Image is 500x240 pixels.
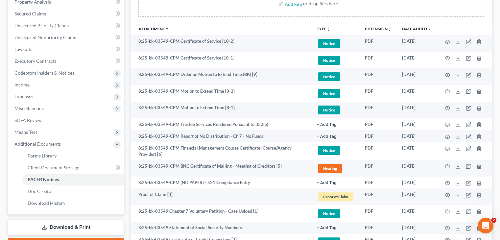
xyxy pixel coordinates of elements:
a: PACER Notices [22,174,124,185]
a: + Add Tag [317,133,354,139]
a: Hearing [317,163,354,174]
span: SOFA Review [14,117,42,123]
td: [DATE] [397,52,437,69]
span: Expenses [14,94,33,99]
td: 8:25-bk-03549-CPM Report of No Distribution - Ch 7 - No Funds [131,130,312,142]
span: Means Test [14,129,37,135]
span: Doc Creator [28,188,53,194]
td: 8:25-bk-03549 Chapter 7 Voluntary Petition - Case Upload [1] [131,205,312,222]
span: Client Document Storage [28,165,79,170]
td: PDF [360,102,397,119]
span: Lawsuits [14,46,32,52]
iframe: Intercom live chat [478,218,493,233]
a: + Add Tag [317,180,354,186]
td: [DATE] [397,160,437,177]
td: PDF [360,118,397,130]
td: 8:25-bk-03549-CPM Certificate of Service [10-2] [131,35,312,52]
td: 8:25-bk-03549 Statement of Social Security Numbers [131,222,312,234]
a: Download & Print [8,220,124,235]
button: + Add Tag [317,134,337,139]
i: unfold_more [165,27,169,31]
td: 8:25-bk-03549-CPM Trustee Services Rendered Pursuant to 330(e) [131,118,312,130]
a: Client Document Storage [22,162,124,174]
span: Proof of Claim [318,192,353,201]
span: Additional Documents [14,141,61,147]
td: 8:25-bk-03549-CPM Motion to Extend Time [8-2] [131,85,312,102]
a: Secured Claims [9,8,124,20]
span: Download History [28,200,65,206]
a: SOFA Review [9,114,124,126]
span: Notice [318,146,340,155]
span: Notice [318,72,340,81]
td: 8:25-bk-03549-CPM BNC Certificate of Mailing - Meeting of Creditors [5] [131,160,312,177]
td: [DATE] [397,142,437,160]
td: PDF [360,177,397,188]
td: 8:25-bk-03549-CPM Order on Motion to Extend Time (BK) [9] [131,68,312,85]
td: [DATE] [397,68,437,85]
td: PDF [360,205,397,222]
a: Notice [317,71,354,82]
span: Hearing [318,164,342,173]
td: 8:25-bk-03549-CPM Financial Management Course Certificate (Course/Agency Provider) [6] [131,142,312,160]
a: Download History [22,197,124,209]
span: Secured Claims [14,11,46,16]
td: [DATE] [397,118,437,130]
a: Unsecured Nonpriority Claims [9,32,124,43]
a: Notice [317,145,354,156]
i: unfold_more [388,27,392,31]
td: Proof of Claim [4] [131,188,312,205]
td: 8:25-bk-03549-CPM Certificate of Service [10-1] [131,52,312,69]
span: Executory Contracts [14,58,57,64]
td: 8:25-bk-03549-CPM (NO PAPER) - 521 Compliance Entry [131,177,312,188]
i: expand_more [428,27,432,31]
a: Date Added expand_more [402,26,432,31]
td: PDF [360,52,397,69]
td: [DATE] [397,177,437,188]
a: Executory Contracts [9,55,124,67]
span: Forms Library [28,153,57,158]
span: Miscellaneous [14,106,44,111]
a: Proof of Claim [317,191,354,202]
span: Notice [318,106,340,114]
td: PDF [360,68,397,85]
span: PACER Notices [28,177,59,182]
a: Notice [317,55,354,66]
a: Doc Creator [22,185,124,197]
td: PDF [360,85,397,102]
td: PDF [360,160,397,177]
div: or drop files here [303,0,338,7]
a: + Add Tag [317,121,354,128]
button: + Add Tag [317,226,337,230]
button: + Add Tag [317,123,337,127]
span: Codebtors Insiders & Notices [14,70,74,76]
td: [DATE] [397,85,437,102]
td: [DATE] [397,222,437,234]
td: [DATE] [397,205,437,222]
td: PDF [360,188,397,205]
td: PDF [360,222,397,234]
i: unfold_more [326,27,330,31]
td: PDF [360,35,397,52]
span: Notice [318,209,340,218]
span: Income [14,82,30,87]
td: 8:25-bk-03549-CPM Motion to Extend Time [8-1] [131,102,312,119]
span: Unsecured Nonpriority Claims [14,35,77,40]
a: + Add Tag [317,225,354,231]
span: Notice [318,56,340,65]
a: Unsecured Priority Claims [9,20,124,32]
button: + Add Tag [317,181,337,185]
a: Notice [317,38,354,49]
button: TYPEunfold_more [317,27,330,31]
span: 2 [491,218,496,223]
span: Notice [318,89,340,98]
a: Lawsuits [9,43,124,55]
span: Unsecured Priority Claims [14,23,69,28]
a: Notice [317,105,354,115]
span: Notice [318,39,340,48]
td: [DATE] [397,102,437,119]
td: [DATE] [397,130,437,142]
a: Extensionunfold_more [365,26,392,31]
a: Attachmentunfold_more [138,26,169,31]
a: Forms Library [22,150,124,162]
td: PDF [360,130,397,142]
